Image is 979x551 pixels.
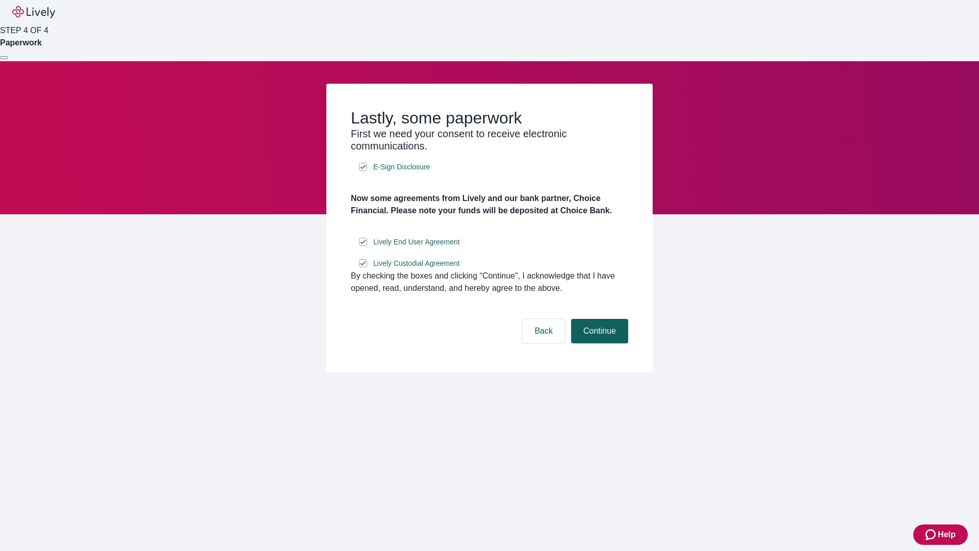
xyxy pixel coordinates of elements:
h4: Now some agreements from Lively and our bank partner, Choice Financial. Please note your funds wi... [351,192,628,217]
button: Continue [571,319,628,343]
button: Zendesk support iconHelp [913,524,968,545]
span: Lively Custodial Agreement [373,258,460,269]
span: Lively End User Agreement [373,237,460,247]
a: e-sign disclosure document [371,236,462,248]
button: Back [522,319,565,343]
h2: Lastly, some paperwork [351,108,628,128]
h3: First we need your consent to receive electronic communications. [351,128,628,152]
span: Help [938,529,956,541]
img: Lively [12,6,55,18]
span: E-Sign Disclosure [373,162,430,172]
a: e-sign disclosure document [371,257,462,270]
a: e-sign disclosure document [371,161,432,173]
svg: Zendesk support icon [925,529,938,541]
div: By checking the boxes and clicking “Continue", I acknowledge that I have opened, read, understand... [351,270,628,294]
